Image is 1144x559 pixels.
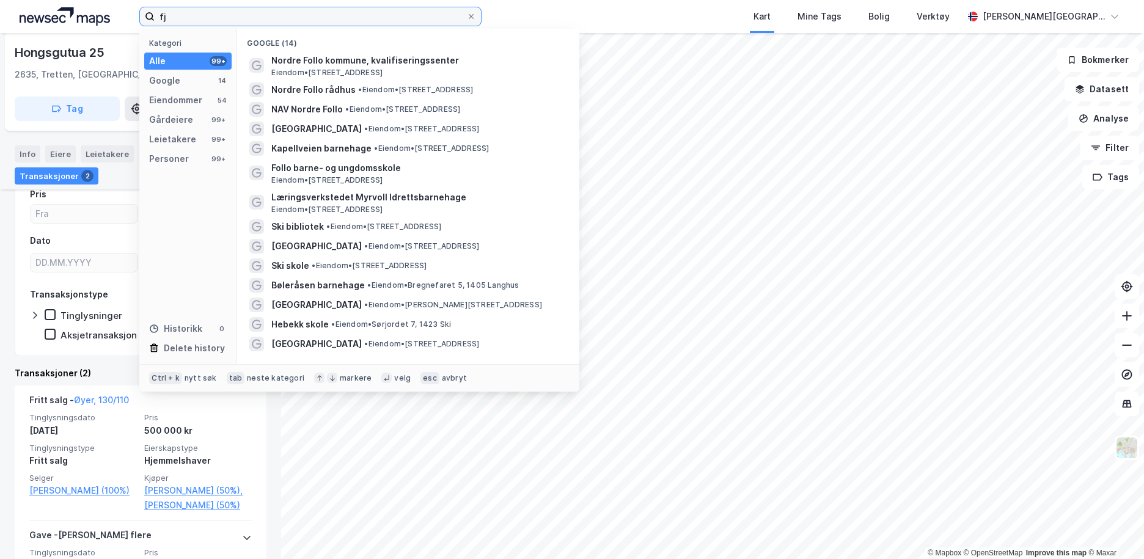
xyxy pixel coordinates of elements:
span: Tinglysningstype [29,443,137,453]
a: Øyer, 130/110 [74,395,129,405]
span: Kjøper [144,473,252,483]
span: Pris [144,547,252,558]
span: Eiendom • Bregnefaret 5, 1405 Langhus [367,280,519,290]
span: Eiendom • [STREET_ADDRESS] [271,68,383,78]
span: [GEOGRAPHIC_DATA] [271,337,362,351]
div: 99+ [210,134,227,144]
span: Eiendom • [STREET_ADDRESS] [358,85,473,95]
span: • [364,124,368,133]
div: Leietakere [81,145,134,163]
button: Tags [1082,165,1139,189]
span: Eiendom • [STREET_ADDRESS] [312,261,427,271]
span: • [358,85,362,94]
span: Pris [144,412,252,423]
span: Nordre Follo kommune, kvalifiseringssenter [271,53,565,68]
div: [PERSON_NAME][GEOGRAPHIC_DATA] [983,9,1105,24]
div: Gårdeiere [149,112,193,127]
span: Hebekk skole [271,317,329,332]
div: 2 [81,170,94,182]
button: Datasett [1065,77,1139,101]
span: Eiendom • [STREET_ADDRESS] [364,124,479,134]
div: 14 [217,76,227,86]
span: • [331,320,335,329]
a: [PERSON_NAME] (50%) [144,498,252,513]
span: Eiendom • [PERSON_NAME][STREET_ADDRESS] [364,300,542,310]
div: Kart [754,9,771,24]
span: Eiendom • Sørjordet 7, 1423 Ski [331,320,451,329]
span: Eiendom • [STREET_ADDRESS] [364,241,479,251]
div: Kontrollprogram for chat [1083,500,1144,559]
span: Follo barne- og ungdomsskole [271,161,565,175]
a: OpenStreetMap [964,549,1023,557]
span: Eiendom • [STREET_ADDRESS] [374,144,489,153]
span: Nordre Follo rådhus [271,82,356,97]
span: • [364,241,368,250]
span: Bøleråsen barnehage [271,278,365,293]
div: Aksjetransaksjon [61,329,137,341]
div: 2635, Tretten, [GEOGRAPHIC_DATA] [15,67,167,82]
div: 54 [217,95,227,105]
div: Eiendommer (54) [237,354,579,376]
div: Eiere [45,145,76,163]
div: Dato [30,233,51,248]
div: esc [420,372,439,384]
button: Bokmerker [1057,48,1139,72]
div: Personer [149,152,189,166]
div: Verktøy [917,9,950,24]
span: • [312,261,315,270]
div: Transaksjoner [15,167,98,185]
span: Eiendom • [STREET_ADDRESS] [271,205,383,214]
div: Datasett [139,145,185,163]
span: [GEOGRAPHIC_DATA] [271,298,362,312]
span: Eiendom • [STREET_ADDRESS] [345,104,460,114]
span: • [345,104,349,114]
div: Bolig [868,9,890,24]
div: avbryt [442,373,467,383]
button: Filter [1080,136,1139,160]
div: tab [227,372,245,384]
button: Tag [15,97,120,121]
div: Google (14) [237,29,579,51]
span: • [364,339,368,348]
input: Søk på adresse, matrikkel, gårdeiere, leietakere eller personer [155,7,466,26]
a: [PERSON_NAME] (100%) [29,483,137,498]
span: Ski bibliotek [271,219,324,234]
div: Tinglysninger [61,310,122,321]
div: 99+ [210,154,227,164]
iframe: Chat Widget [1083,500,1144,559]
div: Info [15,145,40,163]
span: [GEOGRAPHIC_DATA] [271,239,362,254]
div: Kategori [149,38,232,48]
div: Gave - [PERSON_NAME] flere [29,528,152,547]
div: Alle [149,54,166,68]
div: 99+ [210,56,227,66]
img: logo.a4113a55bc3d86da70a041830d287a7e.svg [20,7,110,26]
div: Pris [30,187,46,202]
div: Transaksjonstype [30,287,108,302]
div: Historikk [149,321,202,336]
span: • [364,300,368,309]
span: Kapellveien barnehage [271,141,372,156]
div: Delete history [164,341,225,356]
span: • [367,280,371,290]
span: Selger [29,473,137,483]
div: Mine Tags [798,9,842,24]
a: Mapbox [928,549,961,557]
span: Eiendom • [STREET_ADDRESS] [326,222,441,232]
span: Tinglysningsdato [29,412,137,423]
span: Eierskapstype [144,443,252,453]
div: Ctrl + k [149,372,182,384]
div: Fritt salg [29,453,137,468]
div: 0 [217,324,227,334]
span: • [326,222,330,231]
div: 500 000 kr [144,423,252,438]
img: Z [1115,436,1138,459]
a: [PERSON_NAME] (50%), [144,483,252,498]
div: Fritt salg - [29,393,129,412]
span: Eiendom • [STREET_ADDRESS] [271,175,383,185]
div: Eiendommer [149,93,202,108]
span: Eiendom • [STREET_ADDRESS] [364,339,479,349]
span: [GEOGRAPHIC_DATA] [271,122,362,136]
div: Google [149,73,180,88]
input: DD.MM.YYYY [31,254,137,272]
